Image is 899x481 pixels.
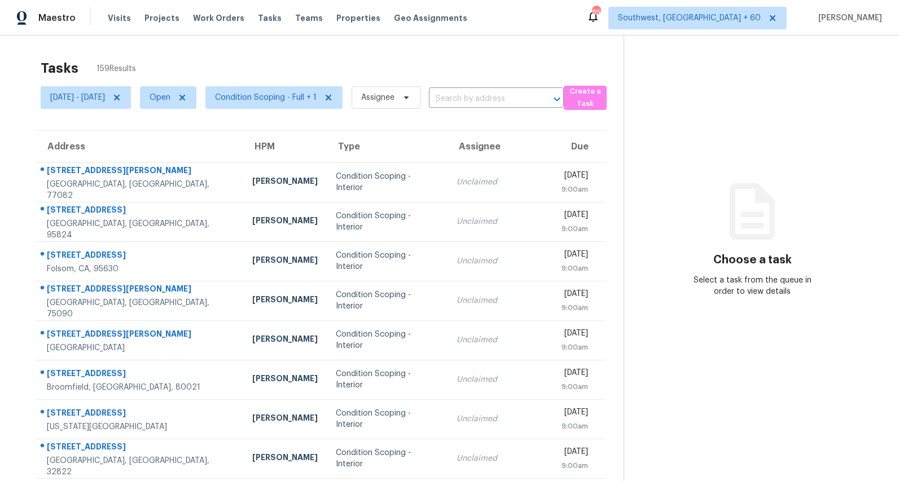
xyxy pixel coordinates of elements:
div: [STREET_ADDRESS][PERSON_NAME] [47,283,234,297]
span: Tasks [258,14,282,22]
div: [STREET_ADDRESS] [47,204,234,218]
div: [STREET_ADDRESS] [47,407,234,421]
span: Maestro [38,12,76,24]
span: Teams [295,12,323,24]
div: Unclaimed [457,374,543,385]
div: 9:00am [562,184,588,195]
div: [GEOGRAPHIC_DATA], [GEOGRAPHIC_DATA], 95824 [47,218,234,241]
div: [PERSON_NAME] [252,412,318,426]
div: 9:00am [562,460,588,471]
h3: Choose a task [713,254,792,266]
span: Projects [144,12,179,24]
span: Southwest, [GEOGRAPHIC_DATA] + 60 [618,12,761,24]
div: [US_STATE][GEOGRAPHIC_DATA] [47,421,234,433]
span: Geo Assignments [394,12,467,24]
span: Visits [108,12,131,24]
div: Select a task from the queue in order to view details [688,275,817,297]
div: 9:00am [562,342,588,353]
div: [PERSON_NAME] [252,254,318,268]
div: [STREET_ADDRESS][PERSON_NAME] [47,165,234,179]
button: Create a Task [564,86,607,110]
span: Assignee [361,92,394,103]
div: [DATE] [562,288,588,302]
div: [PERSON_NAME] [252,452,318,466]
div: Condition Scoping - Interior [336,408,438,430]
div: Folsom, CA, 95630 [47,263,234,275]
div: 9:00am [562,263,588,274]
span: Properties [336,12,380,24]
div: [STREET_ADDRESS] [47,441,234,455]
div: Unclaimed [457,334,543,346]
div: Condition Scoping - Interior [336,171,438,193]
div: [GEOGRAPHIC_DATA] [47,342,234,354]
div: [PERSON_NAME] [252,294,318,308]
div: 9:00am [562,381,588,392]
div: [PERSON_NAME] [252,373,318,387]
div: [DATE] [562,328,588,342]
div: [STREET_ADDRESS] [47,368,234,382]
div: [DATE] [562,209,588,223]
div: [PERSON_NAME] [252,333,318,347]
span: Condition Scoping - Full + 1 [215,92,317,103]
div: [GEOGRAPHIC_DATA], [GEOGRAPHIC_DATA], 75090 [47,297,234,320]
th: Address [36,131,243,162]
div: [STREET_ADDRESS] [47,249,234,263]
div: 9:00am [562,421,588,432]
div: [GEOGRAPHIC_DATA], [GEOGRAPHIC_DATA], 77082 [47,179,234,201]
div: Unclaimed [457,413,543,425]
span: Open [150,92,170,103]
div: Condition Scoping - Interior [336,210,438,233]
div: Broomfield, [GEOGRAPHIC_DATA], 80021 [47,382,234,393]
div: Condition Scoping - Interior [336,289,438,312]
th: Type [327,131,448,162]
div: 853 [592,7,600,18]
div: [DATE] [562,367,588,381]
div: Unclaimed [457,216,543,227]
div: [DATE] [562,170,588,184]
div: [GEOGRAPHIC_DATA], [GEOGRAPHIC_DATA], 32822 [47,455,234,478]
h2: Tasks [41,63,78,74]
input: Search by address [429,90,532,108]
div: 9:00am [562,302,588,314]
th: Assignee [448,131,552,162]
div: Condition Scoping - Interior [336,250,438,272]
div: Condition Scoping - Interior [336,329,438,351]
div: Condition Scoping - Interior [336,447,438,470]
div: [DATE] [562,446,588,460]
span: 159 Results [97,63,136,74]
div: Condition Scoping - Interior [336,368,438,391]
div: 9:00am [562,223,588,235]
div: Unclaimed [457,176,543,188]
span: [DATE] - [DATE] [50,92,105,103]
th: HPM [243,131,327,162]
div: [PERSON_NAME] [252,215,318,229]
div: Unclaimed [457,295,543,306]
button: Open [549,91,565,107]
div: Unclaimed [457,255,543,267]
div: [DATE] [562,407,588,421]
th: Due [552,131,606,162]
div: [DATE] [562,249,588,263]
span: Work Orders [193,12,244,24]
span: [PERSON_NAME] [814,12,882,24]
div: [STREET_ADDRESS][PERSON_NAME] [47,328,234,342]
div: Unclaimed [457,453,543,464]
span: Create a Task [569,85,601,111]
div: [PERSON_NAME] [252,175,318,189]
